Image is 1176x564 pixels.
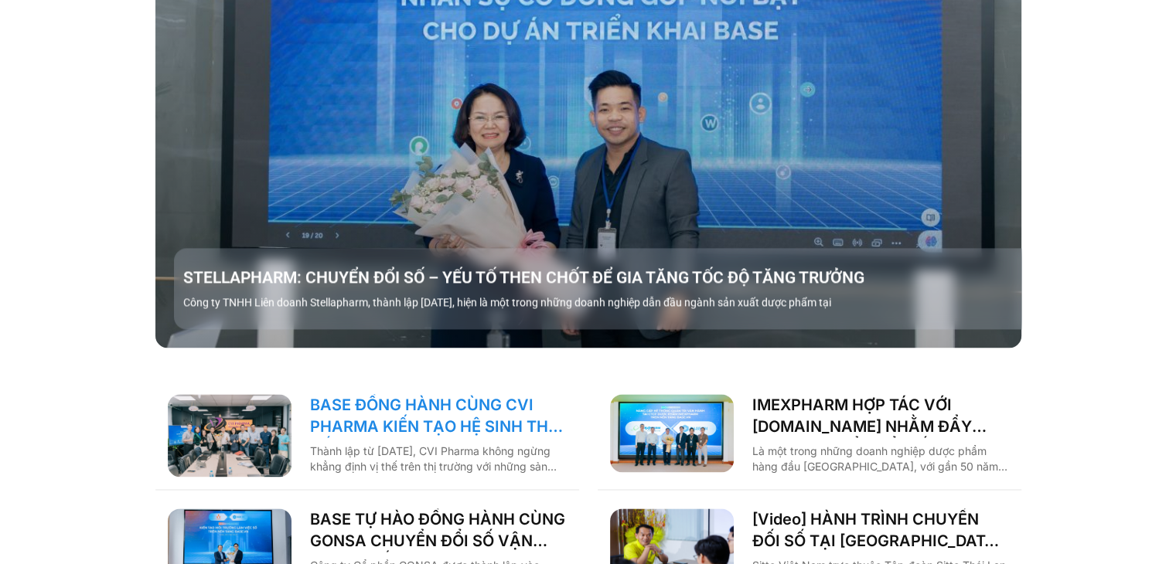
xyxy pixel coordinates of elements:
p: Là một trong những doanh nghiệp dược phẩm hàng đầu [GEOGRAPHIC_DATA], với gần 50 năm phát triển b... [752,443,1009,474]
a: STELLAPHARM: CHUYỂN ĐỔI SỐ – YẾU TỐ THEN CHỐT ĐỂ GIA TĂNG TỐC ĐỘ TĂNG TRƯỞNG [183,267,1031,288]
p: Thành lập từ [DATE], CVI Pharma không ngừng khẳng định vị thế trên thị trường với những sản phẩm ... [310,443,567,474]
a: IMEXPHARM HỢP TÁC VỚI [DOMAIN_NAME] NHẰM ĐẨY MẠNH CHUYỂN ĐỔI SỐ CHO VẬN HÀNH THÔNG MINH [752,394,1009,437]
a: [Video] HÀNH TRÌNH CHUYỂN ĐỐI SỐ TẠI [GEOGRAPHIC_DATA] [GEOGRAPHIC_DATA]: “ĐI NHANH HƠN ĐỂ TÌM CƠ... [752,508,1009,552]
a: BASE TỰ HÀO ĐỒNG HÀNH CÙNG GONSA CHUYỂN ĐỔI SỐ VẬN HÀNH, KIẾN TẠO MÔI TRƯỜNG HẠNH PHÚC [310,508,567,552]
a: BASE ĐỒNG HÀNH CÙNG CVI PHARMA KIẾN TẠO HỆ SINH THÁI SỐ VẬN HÀNH TOÀN DIỆN! [310,394,567,437]
p: Công ty TNHH Liên doanh Stellapharm, thành lập [DATE], hiện là một trong những doanh nghiệp dẫn đ... [183,294,1031,311]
